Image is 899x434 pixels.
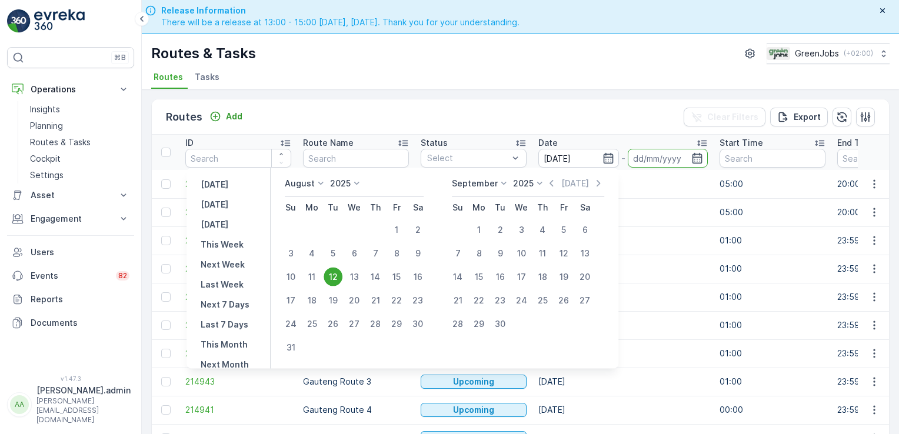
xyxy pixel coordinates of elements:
[491,244,510,263] div: 9
[794,111,821,123] p: Export
[532,198,714,226] td: [DATE]
[512,268,531,286] div: 17
[161,5,520,16] span: Release Information
[205,109,247,123] button: Add
[491,315,510,333] div: 30
[324,268,342,286] div: 12
[185,206,291,218] span: 215026
[7,264,134,288] a: Events82
[408,315,427,333] div: 30
[366,268,385,286] div: 14
[161,405,171,415] div: Toggle Row Selected
[281,244,300,263] div: 3
[201,339,248,350] p: This Month
[554,268,573,286] div: 19
[324,244,342,263] div: 5
[533,244,552,263] div: 11
[201,319,248,330] p: Last 7 Days
[302,315,321,333] div: 25
[185,178,291,190] span: 215027
[468,197,490,218] th: Monday
[196,178,233,192] button: Yesterday
[387,315,406,333] div: 29
[201,299,249,311] p: Next 7 Days
[7,78,134,101] button: Operations
[448,315,467,333] div: 28
[532,170,714,198] td: [DATE]
[714,226,831,255] td: 01:00
[185,137,194,149] p: ID
[7,375,134,382] span: v 1.47.3
[7,385,134,425] button: AA[PERSON_NAME].admin[PERSON_NAME][EMAIL_ADDRESS][DOMAIN_NAME]
[408,221,427,239] div: 2
[196,358,254,372] button: Next Month
[196,258,249,272] button: Next Week
[196,238,248,252] button: This Week
[714,339,831,368] td: 01:00
[561,178,589,189] p: [DATE]
[554,221,573,239] div: 5
[185,376,291,388] a: 214943
[448,244,467,263] div: 7
[324,291,342,310] div: 19
[161,208,171,217] div: Toggle Row Selected
[533,221,552,239] div: 4
[30,120,63,132] p: Planning
[470,221,488,239] div: 1
[185,404,291,416] a: 214941
[408,291,427,310] div: 23
[770,108,828,126] button: Export
[553,197,574,218] th: Friday
[532,226,714,255] td: [DATE]
[452,178,498,189] p: September
[114,53,126,62] p: ⌘B
[387,244,406,263] div: 8
[448,268,467,286] div: 14
[421,375,527,389] button: Upcoming
[714,368,831,396] td: 01:00
[30,104,60,115] p: Insights
[470,268,488,286] div: 15
[387,291,406,310] div: 22
[421,403,527,417] button: Upcoming
[387,268,406,286] div: 15
[161,179,171,189] div: Toggle Row Selected
[490,197,511,218] th: Tuesday
[574,197,595,218] th: Saturday
[533,291,552,310] div: 25
[345,315,364,333] div: 27
[512,244,531,263] div: 10
[31,270,109,282] p: Events
[386,197,407,218] th: Friday
[195,71,219,83] span: Tasks
[30,169,64,181] p: Settings
[118,271,127,281] p: 82
[185,235,291,246] a: 214948
[344,197,365,218] th: Wednesday
[281,291,300,310] div: 17
[25,167,134,183] a: Settings
[427,152,508,164] p: Select
[408,244,427,263] div: 9
[628,149,708,168] input: dd/mm/yyyy
[281,315,300,333] div: 24
[201,239,244,251] p: This Week
[185,348,291,359] span: 214944
[201,199,228,211] p: [DATE]
[366,291,385,310] div: 21
[303,137,354,149] p: Route Name
[196,318,253,332] button: Last 7 Days
[185,319,291,331] a: 214945
[575,268,594,286] div: 20
[714,396,831,424] td: 00:00
[532,283,714,311] td: [DATE]
[538,149,619,168] input: dd/mm/yyyy
[532,368,714,396] td: [DATE]
[25,134,134,151] a: Routes & Tasks
[720,149,825,168] input: Search
[767,47,790,60] img: Green_Jobs_Logo.png
[512,291,531,310] div: 24
[365,197,386,218] th: Thursday
[281,268,300,286] div: 10
[166,109,202,125] p: Routes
